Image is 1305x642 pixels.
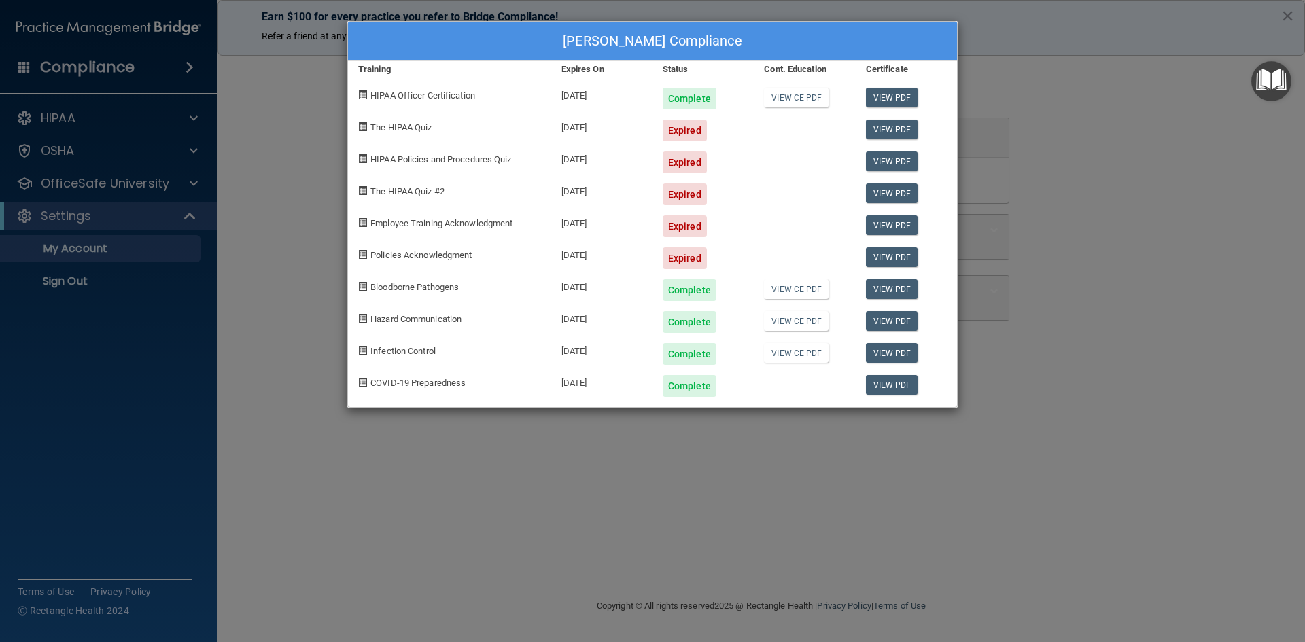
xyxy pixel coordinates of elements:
[866,343,918,363] a: View PDF
[551,77,652,109] div: [DATE]
[551,61,652,77] div: Expires On
[663,343,716,365] div: Complete
[663,215,707,237] div: Expired
[551,301,652,333] div: [DATE]
[348,61,551,77] div: Training
[551,237,652,269] div: [DATE]
[866,215,918,235] a: View PDF
[866,88,918,107] a: View PDF
[866,279,918,299] a: View PDF
[866,247,918,267] a: View PDF
[370,186,445,196] span: The HIPAA Quiz #2
[551,365,652,397] div: [DATE]
[1251,61,1291,101] button: Open Resource Center
[856,61,957,77] div: Certificate
[348,22,957,61] div: [PERSON_NAME] Compliance
[370,218,512,228] span: Employee Training Acknowledgment
[370,250,472,260] span: Policies Acknowledgment
[370,282,459,292] span: Bloodborne Pathogens
[663,247,707,269] div: Expired
[663,183,707,205] div: Expired
[866,311,918,331] a: View PDF
[370,154,511,164] span: HIPAA Policies and Procedures Quiz
[764,311,829,331] a: View CE PDF
[764,343,829,363] a: View CE PDF
[663,279,716,301] div: Complete
[551,269,652,301] div: [DATE]
[764,279,829,299] a: View CE PDF
[663,375,716,397] div: Complete
[866,120,918,139] a: View PDF
[754,61,855,77] div: Cont. Education
[370,90,475,101] span: HIPAA Officer Certification
[551,333,652,365] div: [DATE]
[663,120,707,141] div: Expired
[764,88,829,107] a: View CE PDF
[866,375,918,395] a: View PDF
[663,311,716,333] div: Complete
[652,61,754,77] div: Status
[370,378,466,388] span: COVID-19 Preparedness
[551,205,652,237] div: [DATE]
[551,173,652,205] div: [DATE]
[370,122,432,132] span: The HIPAA Quiz
[866,183,918,203] a: View PDF
[866,151,918,171] a: View PDF
[551,109,652,141] div: [DATE]
[663,151,707,173] div: Expired
[370,346,436,356] span: Infection Control
[551,141,652,173] div: [DATE]
[663,88,716,109] div: Complete
[370,314,462,324] span: Hazard Communication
